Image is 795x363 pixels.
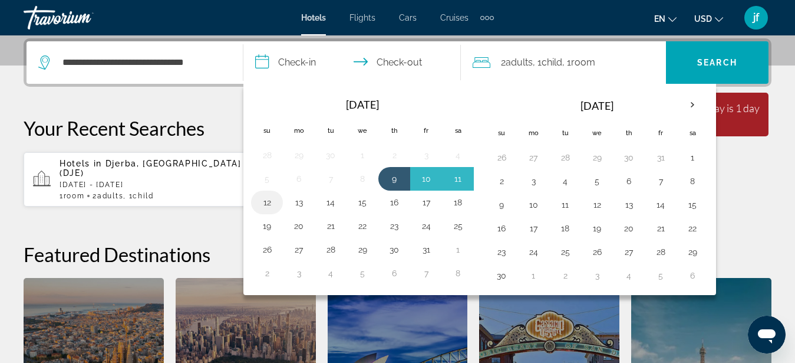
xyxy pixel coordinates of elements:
button: Day 12 [588,197,606,213]
button: Day 28 [651,244,670,260]
button: Day 30 [321,147,340,163]
p: Your Recent Searches [24,116,771,140]
button: Day 24 [524,244,543,260]
button: Day 6 [289,171,308,187]
button: Day 27 [289,241,308,258]
button: Day 12 [258,194,276,211]
button: Day 19 [258,218,276,234]
button: Day 26 [258,241,276,258]
span: Adults [97,192,123,200]
span: Djerba, [GEOGRAPHIC_DATA] (DJE) [60,159,242,178]
button: Day 2 [385,147,404,163]
span: , 1 [533,54,562,71]
button: Change language [654,10,677,27]
button: Day 16 [492,220,511,237]
span: jf [753,12,759,24]
button: Day 18 [556,220,575,237]
button: Day 29 [588,149,606,166]
button: Day 22 [683,220,702,237]
a: Cruises [440,13,469,22]
button: Day 29 [289,147,308,163]
button: Day 16 [385,194,404,211]
a: Cars [399,13,417,22]
button: Day 3 [417,147,436,163]
button: Day 13 [619,197,638,213]
span: Adults [506,57,533,68]
button: Day 3 [289,265,308,282]
button: Day 9 [492,197,511,213]
table: Right calendar grid [486,91,708,287]
span: 2 [93,192,123,200]
span: 2 [501,54,533,71]
button: Day 1 [683,149,702,166]
button: Day 8 [353,171,372,187]
a: Hotels [301,13,326,22]
button: Day 23 [385,218,404,234]
button: Day 17 [524,220,543,237]
th: [DATE] [517,91,677,120]
button: Travelers: 2 adults, 1 child [461,41,666,84]
button: Day 24 [417,218,436,234]
button: Day 10 [524,197,543,213]
span: , 1 [123,192,153,200]
button: Search [666,41,768,84]
button: Day 7 [321,171,340,187]
button: Day 2 [258,265,276,282]
button: Day 10 [417,171,436,187]
button: Change currency [694,10,723,27]
button: Day 30 [385,241,404,258]
button: Day 14 [651,197,670,213]
button: Day 7 [417,265,436,282]
button: Day 6 [619,173,638,189]
button: Day 4 [556,173,575,189]
span: Hotels in [60,159,102,168]
button: Day 11 [448,171,467,187]
span: Child [542,57,562,68]
button: Next month [677,91,708,119]
button: User Menu [741,5,771,30]
span: USD [694,14,712,24]
span: Child [133,192,153,200]
button: Day 28 [321,241,340,258]
button: Day 11 [556,197,575,213]
button: Day 2 [492,173,511,189]
input: Search hotel destination [61,54,225,71]
span: 1 [60,192,84,200]
button: Day 8 [683,173,702,189]
button: Day 30 [492,267,511,284]
button: Day 5 [353,265,372,282]
a: Travorium [24,2,141,33]
button: Day 4 [619,267,638,284]
h2: Featured Destinations [24,243,771,266]
button: Day 15 [683,197,702,213]
button: Day 1 [353,147,372,163]
span: Room [571,57,595,68]
th: [DATE] [283,91,442,117]
button: Day 4 [448,147,467,163]
button: Day 22 [353,218,372,234]
button: Day 27 [524,149,543,166]
button: Day 25 [556,244,575,260]
a: Flights [349,13,375,22]
button: Day 21 [651,220,670,237]
button: Day 1 [524,267,543,284]
span: en [654,14,665,24]
button: Day 4 [321,265,340,282]
span: Room [64,192,85,200]
button: Day 7 [651,173,670,189]
button: Day 9 [385,171,404,187]
button: Day 15 [353,194,372,211]
span: , 1 [562,54,595,71]
span: Search [697,58,737,67]
button: Day 3 [588,267,606,284]
button: Day 23 [492,244,511,260]
button: Day 25 [448,218,467,234]
iframe: Bouton de lancement de la fenêtre de messagerie [748,316,786,354]
button: Day 31 [417,241,436,258]
button: Day 14 [321,194,340,211]
button: Day 20 [289,218,308,234]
